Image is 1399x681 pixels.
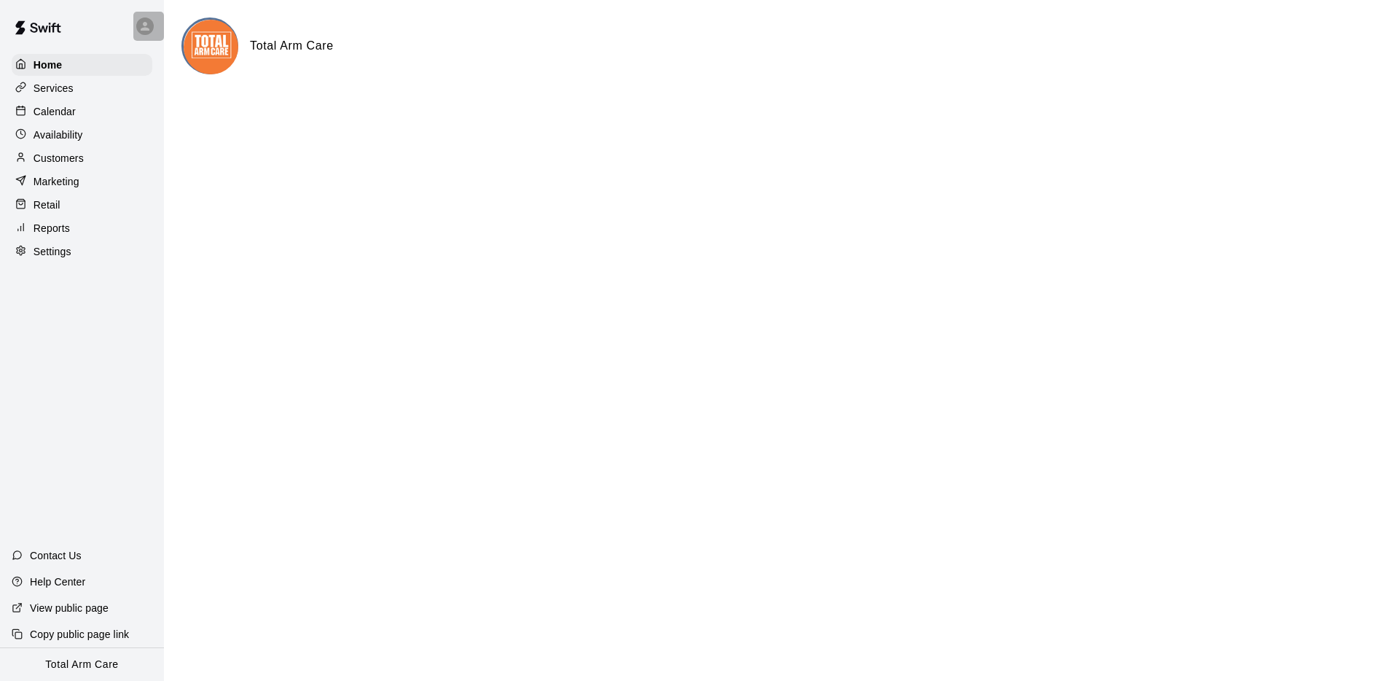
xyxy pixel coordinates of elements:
p: Retail [34,198,60,212]
p: View public page [30,601,109,615]
a: Availability [12,124,152,146]
p: Copy public page link [30,627,129,642]
a: Marketing [12,171,152,192]
p: Reports [34,221,70,236]
p: Services [34,81,74,96]
a: Calendar [12,101,152,122]
a: Services [12,77,152,99]
p: Availability [34,128,83,142]
p: Settings [34,244,71,259]
a: Reports [12,217,152,239]
p: Customers [34,151,84,166]
p: Marketing [34,174,79,189]
h6: Total Arm Care [250,36,334,55]
p: Help Center [30,575,85,589]
p: Home [34,58,63,72]
a: Customers [12,147,152,169]
a: Settings [12,241,152,262]
img: Total Arm Care logo [184,20,238,74]
p: Calendar [34,104,76,119]
a: Home [12,54,152,76]
p: Contact Us [30,548,82,563]
a: Retail [12,194,152,216]
p: Total Arm Care [45,657,118,672]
